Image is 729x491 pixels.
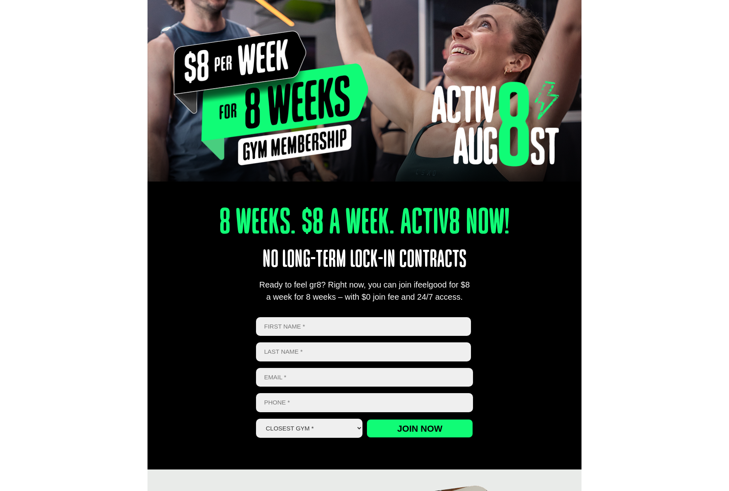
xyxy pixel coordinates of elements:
[256,317,471,336] input: First name *
[256,393,473,412] input: Phone *
[256,342,471,361] input: Last name *
[169,242,560,279] p: No long-term lock-in contracts
[191,205,538,242] h1: 8 Weeks. $8 A Week. Activ8 Now!
[367,419,473,438] input: Join now
[256,368,473,387] input: Email *
[256,279,473,303] div: Ready to feel gr8? Right now, you can join ifeelgood for $8 a week for 8 weeks – with $0 join fee...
